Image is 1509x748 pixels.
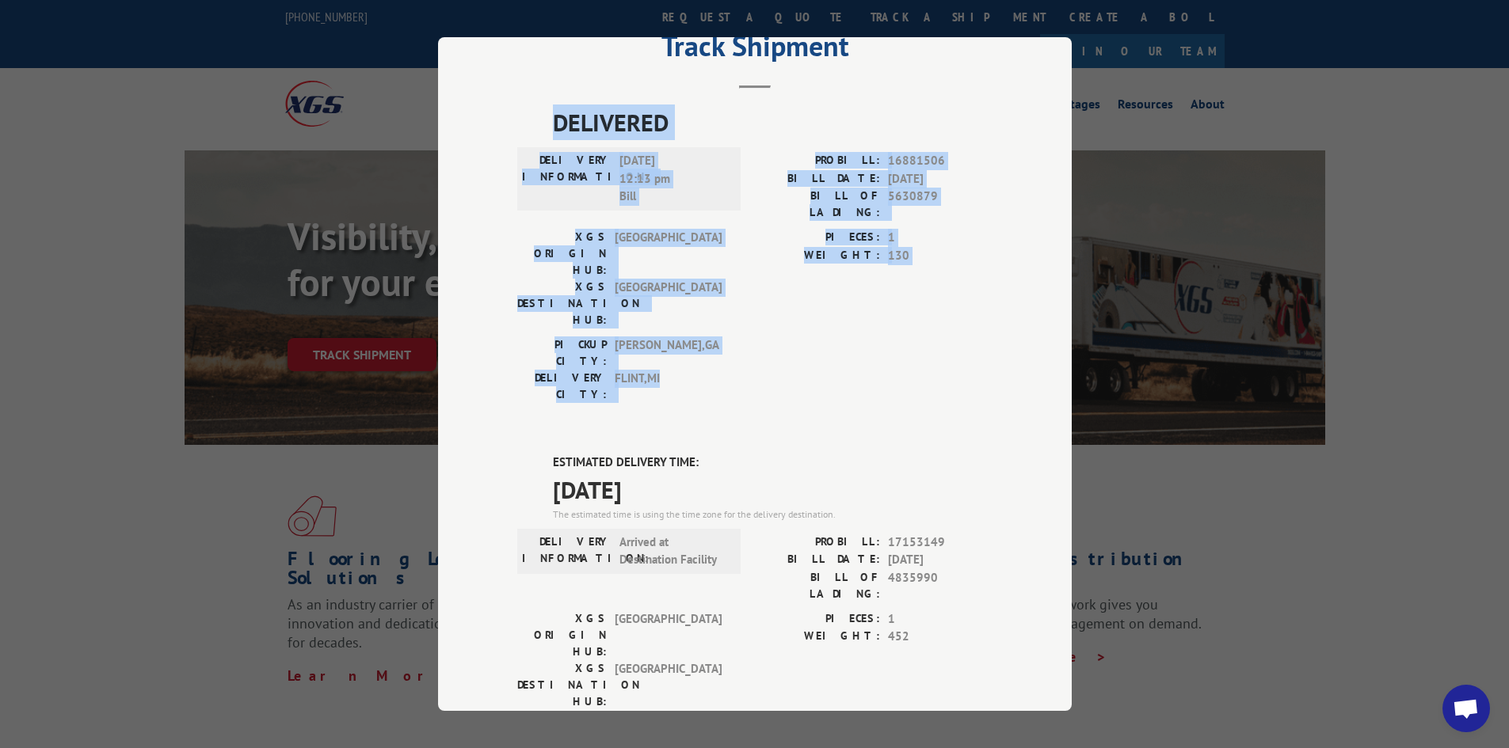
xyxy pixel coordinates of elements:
label: PROBILL: [755,152,880,170]
label: DELIVERY INFORMATION: [522,533,612,569]
label: BILL OF LADING: [755,188,880,221]
span: [PERSON_NAME] , GA [615,336,722,370]
span: 1 [888,229,993,247]
span: 1 [888,610,993,628]
span: [GEOGRAPHIC_DATA] [615,660,722,710]
label: XGS DESTINATION HUB: [517,279,607,328]
a: Open chat [1442,685,1490,732]
span: [GEOGRAPHIC_DATA] [615,229,722,279]
label: DELIVERY CITY: [517,370,607,403]
span: [DATE] [888,170,993,188]
label: ESTIMATED DELIVERY TIME: [553,454,993,472]
span: [DATE] [553,472,993,507]
label: BILL DATE: [755,551,880,569]
span: 4835990 [888,569,993,602]
span: DELIVERED [553,104,993,140]
span: 452 [888,628,993,646]
label: BILL OF LADING: [755,569,880,602]
label: WEIGHT: [755,247,880,265]
label: PICKUP CITY: [517,336,607,370]
div: The estimated time is using the time zone for the delivery destination. [553,507,993,522]
span: 17153149 [888,533,993,552]
label: XGS DESTINATION HUB: [517,660,607,710]
label: PROBILL: [755,533,880,552]
label: WEIGHT: [755,628,880,646]
label: XGS ORIGIN HUB: [517,229,607,279]
span: [DATE] [888,551,993,569]
label: PIECES: [755,610,880,628]
span: FLINT , MI [615,370,722,403]
label: XGS ORIGIN HUB: [517,610,607,660]
span: Arrived at Destination Facility [619,533,726,569]
span: [GEOGRAPHIC_DATA] [615,610,722,660]
span: 5630879 [888,188,993,221]
span: [DATE] 12:13 pm Bill [619,152,726,206]
label: PIECES: [755,229,880,247]
h2: Track Shipment [517,35,993,65]
label: DELIVERY INFORMATION: [522,152,612,206]
span: [GEOGRAPHIC_DATA] [615,279,722,328]
label: BILL DATE: [755,170,880,188]
span: 16881506 [888,152,993,170]
span: 130 [888,247,993,265]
